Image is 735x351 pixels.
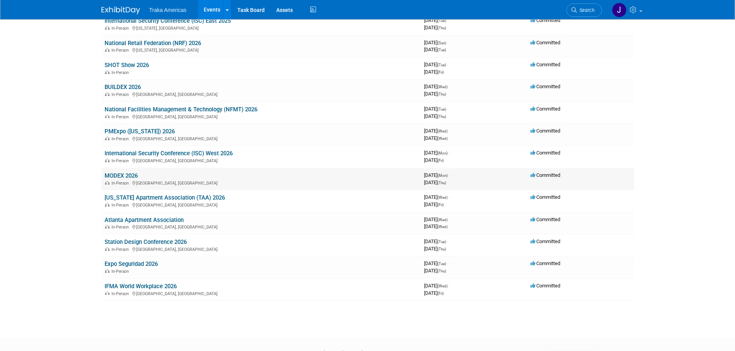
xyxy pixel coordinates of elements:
span: [DATE] [424,128,450,134]
span: In-Person [112,203,131,208]
span: Committed [531,260,560,266]
span: [DATE] [424,223,448,229]
img: In-Person Event [105,26,110,30]
span: [DATE] [424,172,450,178]
div: [GEOGRAPHIC_DATA], [GEOGRAPHIC_DATA] [105,290,418,296]
span: Committed [531,194,560,200]
span: In-Person [112,247,131,252]
span: [DATE] [424,150,450,156]
a: MODEX 2026 [105,172,138,179]
img: In-Person Event [105,48,110,52]
span: Committed [531,17,560,23]
img: In-Person Event [105,225,110,228]
span: [DATE] [424,194,450,200]
span: (Tue) [438,18,446,23]
span: Committed [531,128,560,134]
a: Atlanta Apartment Association [105,217,184,223]
div: [GEOGRAPHIC_DATA], [GEOGRAPHIC_DATA] [105,157,418,163]
span: [DATE] [424,180,446,185]
span: - [447,260,448,266]
img: In-Person Event [105,269,110,273]
span: Committed [531,238,560,244]
span: [DATE] [424,268,446,274]
span: (Thu) [438,92,446,96]
span: [DATE] [424,290,444,296]
a: International Security Conference (ISC) East 2025 [105,17,231,24]
span: - [447,106,448,112]
span: [DATE] [424,40,448,45]
span: - [447,40,448,45]
span: (Wed) [438,85,448,89]
span: (Thu) [438,181,446,185]
span: (Sun) [438,41,446,45]
span: Committed [531,84,560,89]
a: Search [566,3,602,17]
span: In-Person [112,225,131,230]
span: In-Person [112,181,131,186]
span: - [449,172,450,178]
span: - [449,128,450,134]
img: In-Person Event [105,70,110,74]
img: Jamie Saenz [612,3,627,17]
a: International Security Conference (ISC) West 2026 [105,150,233,157]
span: (Tue) [438,107,446,111]
a: BUILDEX 2026 [105,84,141,91]
span: [DATE] [424,84,450,89]
span: Committed [531,40,560,45]
img: In-Person Event [105,247,110,251]
span: (Tue) [438,240,446,244]
span: (Mon) [438,151,448,155]
img: In-Person Event [105,136,110,140]
a: Expo Seguridad 2026 [105,260,158,267]
span: [DATE] [424,202,444,207]
span: [DATE] [424,283,450,289]
span: [DATE] [424,17,448,23]
span: (Wed) [438,218,448,222]
span: [DATE] [424,106,448,112]
span: (Fri) [438,291,444,296]
span: [DATE] [424,217,450,222]
span: (Fri) [438,158,444,163]
span: (Tue) [438,63,446,67]
span: (Wed) [438,284,448,288]
span: [DATE] [424,25,446,30]
a: IFMA World Workplace 2026 [105,283,177,290]
span: Committed [531,106,560,112]
div: [GEOGRAPHIC_DATA], [GEOGRAPHIC_DATA] [105,246,418,252]
span: [DATE] [424,135,448,141]
span: - [449,150,450,156]
span: - [449,84,450,89]
span: In-Person [112,26,131,31]
span: - [447,17,448,23]
span: (Wed) [438,136,448,141]
span: Committed [531,150,560,156]
span: [DATE] [424,69,444,75]
span: [DATE] [424,157,444,163]
span: In-Person [112,70,131,75]
span: [DATE] [424,62,448,67]
img: In-Person Event [105,114,110,118]
a: [US_STATE] Apartment Association (TAA) 2026 [105,194,225,201]
a: SHOT Show 2026 [105,62,149,69]
span: In-Person [112,291,131,296]
span: (Mon) [438,173,448,178]
img: In-Person Event [105,181,110,185]
div: [US_STATE], [GEOGRAPHIC_DATA] [105,25,418,31]
span: - [447,238,448,244]
img: In-Person Event [105,158,110,162]
div: [US_STATE], [GEOGRAPHIC_DATA] [105,47,418,53]
span: [DATE] [424,47,446,52]
span: Search [577,7,595,13]
span: (Tue) [438,48,446,52]
span: Traka Americas [149,7,187,13]
img: In-Person Event [105,92,110,96]
div: [GEOGRAPHIC_DATA], [GEOGRAPHIC_DATA] [105,223,418,230]
div: [GEOGRAPHIC_DATA], [GEOGRAPHIC_DATA] [105,202,418,208]
span: Committed [531,217,560,222]
img: In-Person Event [105,203,110,207]
img: ExhibitDay [101,7,140,14]
span: In-Person [112,158,131,163]
span: [DATE] [424,113,446,119]
span: Committed [531,172,560,178]
span: In-Person [112,48,131,53]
